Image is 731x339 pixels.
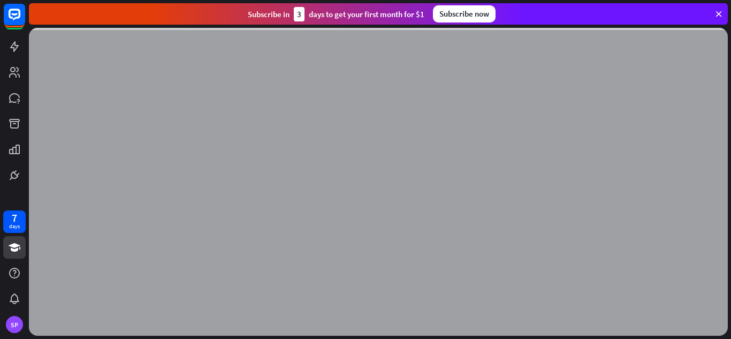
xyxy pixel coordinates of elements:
div: Subscribe now [433,5,496,22]
div: 7 [12,213,17,223]
div: Subscribe in days to get your first month for $1 [248,7,424,21]
a: 7 days [3,210,26,233]
div: SP [6,316,23,333]
div: days [9,223,20,230]
div: 3 [294,7,304,21]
